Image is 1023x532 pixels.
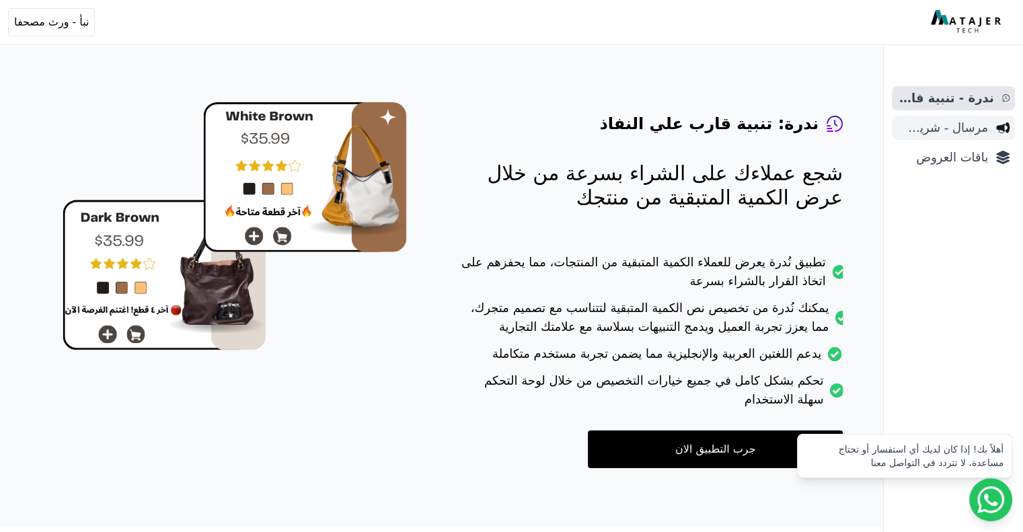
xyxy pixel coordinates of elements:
[897,118,988,137] span: مرسال - شريط دعاية
[8,8,95,36] button: نبأ - ورث مصحفا
[461,344,843,371] li: يدعم اللغتين العربية والإنجليزية مما يضمن تجربة مستخدم متكاملة
[931,10,1004,34] img: MatajerTech Logo
[897,89,994,108] span: ندرة - تنبية قارب علي النفاذ
[461,161,843,210] p: شجع عملاءك على الشراء بسرعة من خلال عرض الكمية المتبقية من منتجك
[63,102,407,350] img: hero
[461,371,843,417] li: تحكم بشكل كامل في جميع خيارات التخصيص من خلال لوحة التحكم سهلة الاستخدام
[897,148,988,167] span: باقات العروض
[14,14,89,30] span: نبأ - ورث مصحفا
[588,430,843,468] a: جرب التطبيق الان
[599,113,819,135] h4: ندرة: تنبية قارب علي النفاذ
[461,253,843,299] li: تطبيق نُدرة يعرض للعملاء الكمية المتبقية من المنتجات، مما يحفزهم على اتخاذ القرار بالشراء بسرعة
[461,299,843,344] li: يمكنك نُدرة من تخصيص نص الكمية المتبقية لتتناسب مع تصميم متجرك، مما يعزز تجربة العميل ويدمج التنب...
[806,443,1003,469] div: أهلاً بك! إذا كان لديك أي استفسار أو تحتاج مساعدة، لا تتردد في التواصل معنا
